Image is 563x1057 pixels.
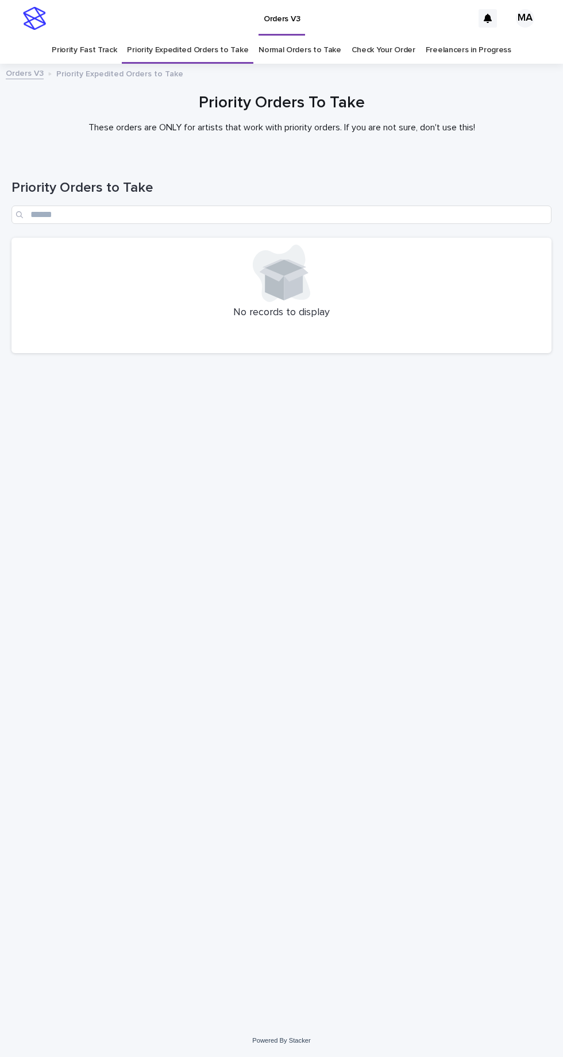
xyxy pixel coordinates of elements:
[252,1037,310,1044] a: Powered By Stacker
[11,180,552,196] h1: Priority Orders to Take
[6,66,44,79] a: Orders V3
[352,37,415,64] a: Check Your Order
[127,37,248,64] a: Priority Expedited Orders to Take
[426,37,511,64] a: Freelancers in Progress
[52,37,117,64] a: Priority Fast Track
[23,7,46,30] img: stacker-logo-s-only.png
[11,94,552,113] h1: Priority Orders To Take
[259,37,341,64] a: Normal Orders to Take
[56,67,183,79] p: Priority Expedited Orders to Take
[516,9,534,28] div: MA
[11,206,552,224] input: Search
[18,307,545,319] p: No records to display
[52,122,511,133] p: These orders are ONLY for artists that work with priority orders. If you are not sure, don't use ...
